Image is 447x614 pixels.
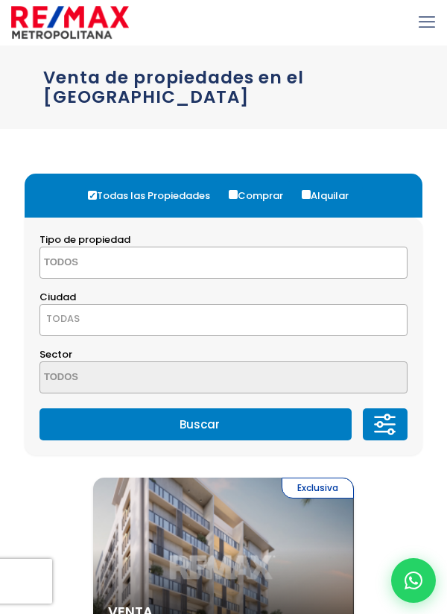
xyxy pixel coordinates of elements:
input: Comprar [229,190,238,199]
label: Todas las Propiedades [84,181,225,210]
span: TODAS [39,304,408,336]
h1: Venta de propiedades en el [GEOGRAPHIC_DATA] [43,68,404,107]
button: Buscar [39,408,352,440]
span: TODAS [40,308,407,329]
input: Alquilar [302,190,311,199]
textarea: Search [40,247,167,279]
label: Comprar [225,181,298,210]
textarea: Search [40,362,167,394]
input: Todas las Propiedades [88,191,97,200]
span: Ciudad [39,290,76,304]
span: Sector [39,347,72,361]
a: mobile menu [414,10,440,35]
a: RE/MAX Metropolitana [11,4,129,41]
label: Alquilar [298,181,364,210]
span: Tipo de propiedad [39,232,130,247]
span: Exclusiva [282,478,354,499]
img: remax-metropolitana-logo [11,4,129,41]
span: TODAS [46,311,80,326]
